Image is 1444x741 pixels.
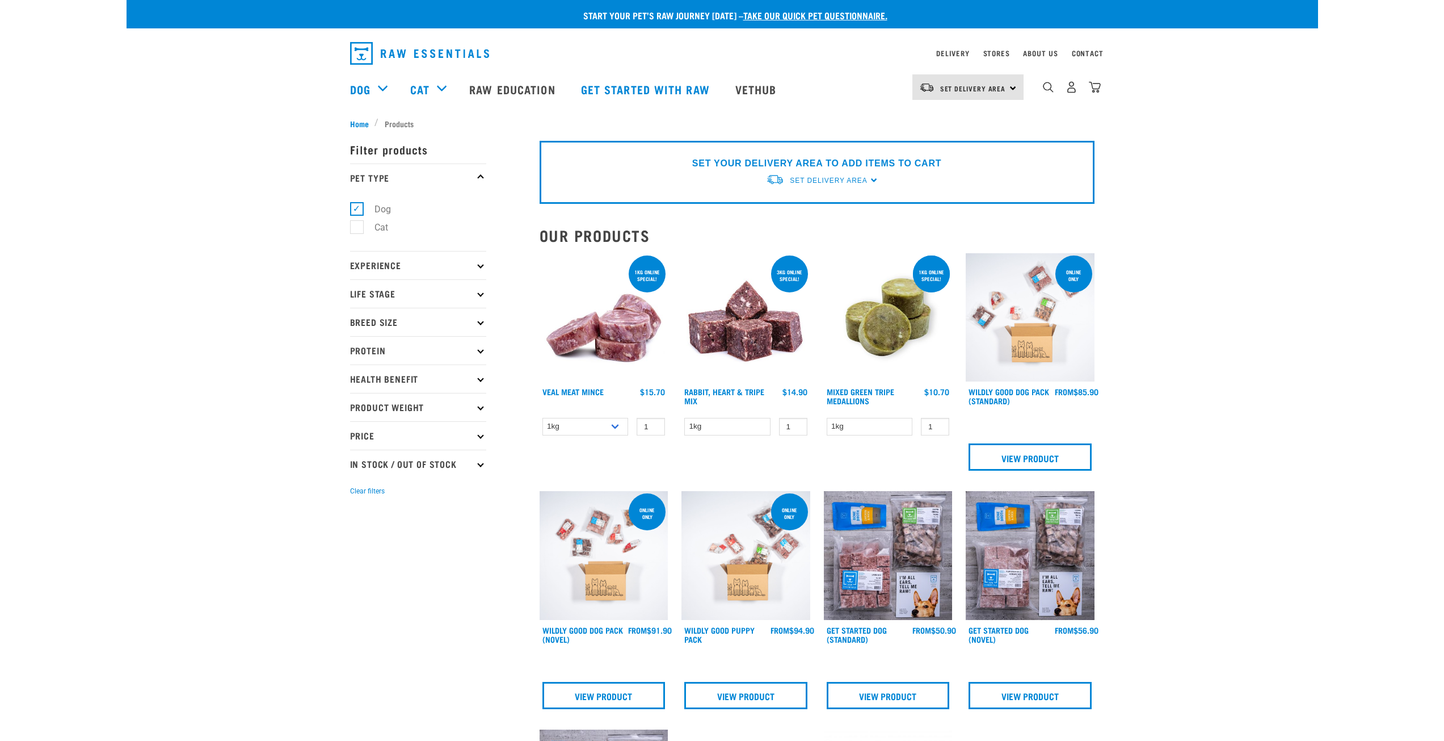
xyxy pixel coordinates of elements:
[692,157,941,170] p: SET YOUR DELIVERY AREA TO ADD ITEMS TO CART
[542,682,666,709] a: View Product
[540,227,1094,244] h2: Our Products
[1072,51,1104,55] a: Contact
[912,626,956,635] div: $50.90
[628,628,647,632] span: FROM
[969,682,1092,709] a: View Product
[350,365,486,393] p: Health Benefit
[771,628,789,632] span: FROM
[779,418,807,436] input: 1
[827,628,887,641] a: Get Started Dog (Standard)
[1055,263,1092,287] div: Online Only
[350,450,486,478] p: In Stock / Out Of Stock
[743,12,887,18] a: take our quick pet questionnaire.
[542,390,604,393] a: Veal Meat Mince
[350,486,385,496] button: Clear filters
[350,308,486,336] p: Breed Size
[570,66,724,112] a: Get started with Raw
[628,626,672,635] div: $91.90
[782,387,807,396] div: $14.90
[824,253,953,382] img: Mixed Green Tripe
[921,418,949,436] input: 1
[684,682,807,709] a: View Product
[827,682,950,709] a: View Product
[827,390,894,403] a: Mixed Green Tripe Medallions
[724,66,791,112] a: Vethub
[681,253,810,382] img: 1175 Rabbit Heart Tripe Mix 01
[356,220,393,235] label: Cat
[350,118,1094,129] nav: breadcrumbs
[924,387,949,396] div: $10.70
[1055,628,1073,632] span: FROM
[540,491,668,620] img: Dog Novel 0 2sec
[640,387,665,396] div: $15.70
[629,501,666,525] div: Online Only
[1055,387,1098,396] div: $85.90
[969,390,1049,403] a: Wildly Good Dog Pack (Standard)
[350,279,486,308] p: Life Stage
[350,42,489,65] img: Raw Essentials Logo
[771,626,814,635] div: $94.90
[966,491,1094,620] img: NSP Dog Novel Update
[913,263,950,287] div: 1kg online special!
[912,628,931,632] span: FROM
[127,66,1318,112] nav: dropdown navigation
[919,82,934,93] img: van-moving.png
[966,253,1094,382] img: Dog 0 2sec
[766,174,784,186] img: van-moving.png
[350,135,486,164] p: Filter products
[350,393,486,421] p: Product Weight
[824,491,953,620] img: NSP Dog Standard Update
[350,336,486,365] p: Protein
[350,251,486,279] p: Experience
[350,118,369,129] span: Home
[1055,626,1098,635] div: $56.90
[969,628,1029,641] a: Get Started Dog (Novel)
[771,263,808,287] div: 3kg online special!
[684,390,764,403] a: Rabbit, Heart & Tripe Mix
[790,177,867,185] span: Set Delivery Area
[637,418,665,436] input: 1
[1023,51,1058,55] a: About Us
[1055,390,1073,393] span: FROM
[983,51,1010,55] a: Stores
[540,253,668,382] img: 1160 Veal Meat Mince Medallions 01
[135,9,1327,22] p: Start your pet’s raw journey [DATE] –
[350,118,375,129] a: Home
[1089,81,1101,93] img: home-icon@2x.png
[458,66,569,112] a: Raw Education
[1066,81,1077,93] img: user.png
[1043,82,1054,93] img: home-icon-1@2x.png
[350,421,486,450] p: Price
[629,263,666,287] div: 1kg online special!
[684,628,755,641] a: Wildly Good Puppy Pack
[350,81,371,98] a: Dog
[936,51,969,55] a: Delivery
[969,443,1092,471] a: View Product
[771,501,808,525] div: Online Only
[350,164,486,192] p: Pet Type
[410,81,430,98] a: Cat
[681,491,810,620] img: Puppy 0 2sec
[542,628,623,641] a: Wildly Good Dog Pack (Novel)
[356,202,395,216] label: Dog
[341,37,1104,69] nav: dropdown navigation
[940,86,1006,90] span: Set Delivery Area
